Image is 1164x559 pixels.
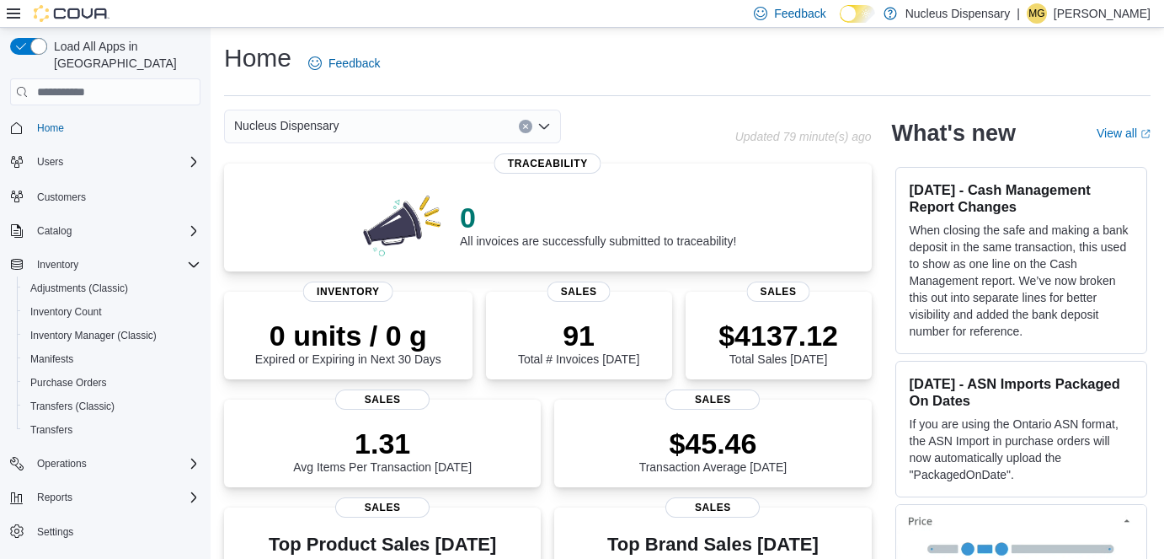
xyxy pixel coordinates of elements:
span: Transfers (Classic) [24,396,200,417]
span: Transfers (Classic) [30,400,115,413]
a: View allExternal link [1097,126,1151,140]
button: Catalog [30,221,78,241]
h1: Home [224,41,291,75]
p: $4137.12 [718,319,838,352]
p: [PERSON_NAME] [1054,3,1151,24]
button: Users [3,150,207,174]
a: Adjustments (Classic) [24,278,135,298]
span: Reports [30,487,200,508]
div: All invoices are successfully submitted to traceability! [460,201,736,248]
img: Cova [34,5,109,22]
span: Catalog [37,224,72,238]
span: Users [30,152,200,172]
h3: [DATE] - ASN Imports Packaged On Dates [910,375,1133,409]
button: Purchase Orders [17,371,207,395]
span: Sales [335,497,430,518]
span: Inventory [37,258,78,271]
span: Sales [547,282,611,302]
p: 0 [460,201,736,234]
span: Reports [37,491,72,504]
span: Sales [335,390,430,410]
span: MG [1028,3,1044,24]
span: Inventory [30,255,200,275]
button: Catalog [3,219,207,243]
input: Dark Mode [840,5,875,23]
span: Settings [37,525,73,539]
h3: [DATE] - Cash Management Report Changes [910,181,1133,215]
span: Adjustments (Classic) [30,282,128,295]
a: Transfers (Classic) [24,396,121,417]
span: Sales [665,390,760,410]
p: If you are using the Ontario ASN format, the ASN Import in purchase orders will now automatically... [910,416,1133,483]
button: Home [3,116,207,140]
button: Open list of options [537,120,551,133]
span: Customers [37,191,86,204]
div: Total # Invoices [DATE] [518,319,639,366]
p: Updated 79 minute(s) ago [735,130,872,143]
a: Customers [30,187,93,207]
button: Clear input [519,120,532,133]
span: Settings [30,521,200,542]
div: Michelle Ganpat [1027,3,1047,24]
p: $45.46 [639,427,788,460]
span: Adjustments (Classic) [24,278,200,298]
button: Reports [3,486,207,509]
a: Feedback [302,46,387,80]
button: Reports [30,487,79,508]
a: Transfers [24,420,79,440]
span: Home [37,121,64,135]
span: Inventory Manager (Classic) [30,329,157,342]
a: Inventory Manager (Classic) [24,325,163,346]
span: Purchase Orders [24,373,200,393]
span: Manifests [24,349,200,369]
button: Inventory [3,253,207,277]
span: Users [37,155,63,169]
button: Adjustments (Classic) [17,277,207,300]
svg: External link [1140,129,1151,139]
h2: What's new [892,120,1016,147]
span: Manifests [30,352,73,366]
span: Operations [30,454,200,474]
span: Load All Apps in [GEOGRAPHIC_DATA] [47,38,200,72]
p: 0 units / 0 g [255,319,441,352]
span: Feedback [328,55,380,72]
span: Inventory Count [30,305,102,319]
a: Purchase Orders [24,373,114,393]
span: Transfers [30,423,72,437]
span: Nucleus Dispensary [234,116,339,136]
span: Inventory Manager (Classic) [24,325,200,346]
a: Inventory Count [24,302,109,322]
button: Transfers (Classic) [17,395,207,418]
span: Purchase Orders [30,376,107,390]
button: Inventory [30,255,85,275]
span: Sales [665,497,760,518]
button: Manifests [17,347,207,371]
div: Transaction Average [DATE] [639,427,788,474]
button: Settings [3,519,207,544]
p: When closing the safe and making a bank deposit in the same transaction, this used to show as one... [910,222,1133,340]
p: 91 [518,319,639,352]
h3: Top Brand Sales [DATE] [607,535,820,555]
img: 0 [359,191,446,258]
span: Transfers [24,420,200,440]
p: Nucleus Dispensary [905,3,1011,24]
span: Traceability [494,153,601,174]
button: Operations [3,452,207,476]
button: Transfers [17,418,207,442]
button: Customers [3,184,207,208]
div: Expired or Expiring in Next 30 Days [255,319,441,366]
span: Home [30,117,200,138]
button: Operations [30,454,93,474]
button: Users [30,152,70,172]
div: Avg Items Per Transaction [DATE] [293,427,472,474]
a: Manifests [24,349,80,369]
button: Inventory Manager (Classic) [17,324,207,347]
span: Feedback [774,5,825,22]
div: Total Sales [DATE] [718,319,838,366]
p: 1.31 [293,427,472,460]
a: Home [30,118,71,138]
span: Customers [30,185,200,207]
span: Inventory Count [24,302,200,322]
span: Sales [747,282,810,302]
h3: Top Product Sales [DATE] [238,535,527,555]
